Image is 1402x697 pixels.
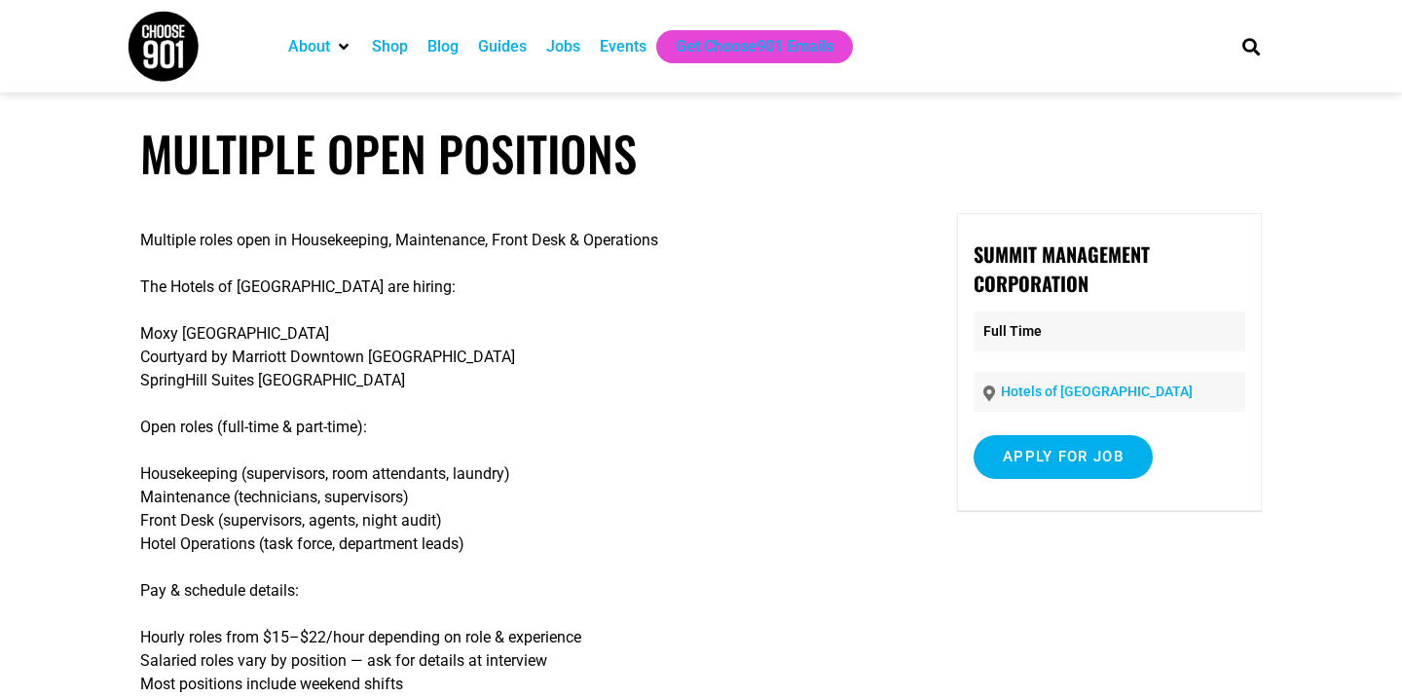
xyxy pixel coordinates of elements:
[974,239,1150,298] strong: Summit Management Corporation
[427,35,459,58] a: Blog
[676,35,833,58] a: Get Choose901 Emails
[140,579,901,603] p: Pay & schedule details:
[278,30,362,63] div: About
[1001,384,1193,399] a: Hotels of [GEOGRAPHIC_DATA]
[1236,30,1268,62] div: Search
[372,35,408,58] a: Shop
[140,462,901,556] p: Housekeeping (supervisors, room attendants, laundry) Maintenance (technicians, supervisors) Front...
[140,229,901,252] p: Multiple roles open in Housekeeping, Maintenance, Front Desk & Operations
[546,35,580,58] a: Jobs
[278,30,1209,63] nav: Main nav
[140,275,901,299] p: The Hotels of [GEOGRAPHIC_DATA] are hiring:
[140,125,1262,182] h1: Multiple Open Positions
[600,35,646,58] a: Events
[478,35,527,58] a: Guides
[140,322,901,392] p: Moxy [GEOGRAPHIC_DATA] Courtyard by Marriott Downtown [GEOGRAPHIC_DATA] SpringHill Suites [GEOGRA...
[974,312,1245,351] p: Full Time
[974,435,1153,479] input: Apply for job
[288,35,330,58] a: About
[140,416,901,439] p: Open roles (full-time & part-time):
